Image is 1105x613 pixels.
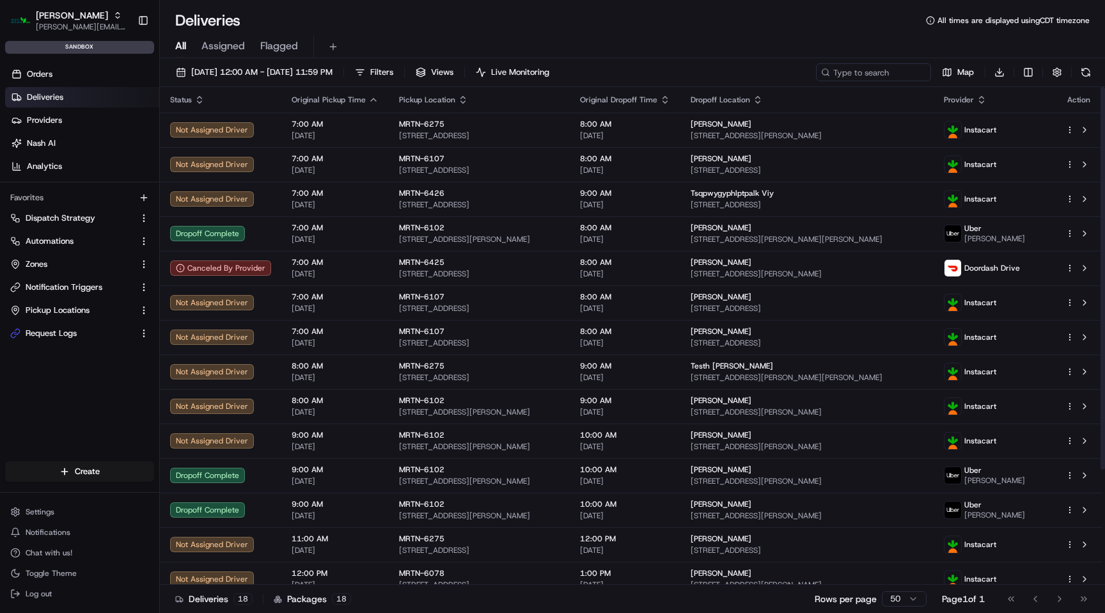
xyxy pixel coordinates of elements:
[944,536,961,553] img: instacart_logo.png
[26,282,102,293] span: Notification Triggers
[26,589,52,599] span: Log out
[170,63,338,81] button: [DATE] 12:00 AM - [DATE] 11:59 PM
[691,534,751,544] span: [PERSON_NAME]
[292,131,379,141] span: [DATE]
[13,51,233,72] p: Welcome 👋
[944,191,961,207] img: instacart_logo.png
[5,277,154,298] button: Notification Triggers
[944,156,961,173] img: instacart_logo.png
[580,511,670,521] span: [DATE]
[10,259,134,270] a: Zones
[399,223,444,233] span: MRTN-6102
[108,187,118,197] div: 💻
[964,574,996,584] span: Instacart
[36,9,108,22] button: [PERSON_NAME]
[964,298,996,308] span: Instacart
[5,254,154,275] button: Zones
[26,259,47,270] span: Zones
[8,180,103,203] a: 📗Knowledge Base
[816,63,931,81] input: Type to search
[5,323,154,344] button: Request Logs
[944,260,961,276] img: doordash_logo_v2.png
[399,257,444,267] span: MRTN-6425
[5,41,154,54] div: sandbox
[5,231,154,251] button: Automations
[580,119,670,129] span: 8:00 AM
[292,338,379,348] span: [DATE]
[399,188,444,198] span: MRTN-6426
[399,303,560,314] span: [STREET_ADDRESS]
[1065,95,1092,105] div: Action
[691,326,751,337] span: [PERSON_NAME]
[580,395,670,406] span: 9:00 AM
[399,326,444,337] span: MRTN-6107
[292,395,379,406] span: 8:00 AM
[5,564,154,582] button: Toggle Theme
[399,131,560,141] span: [STREET_ADDRESS]
[691,95,750,105] span: Dropoff Location
[964,263,1020,273] span: Doordash Drive
[5,110,159,131] a: Providers
[292,223,379,233] span: 7:00 AM
[103,180,210,203] a: 💻API Documentation
[691,200,923,210] span: [STREET_ADDRESS]
[399,545,560,555] span: [STREET_ADDRESS]
[292,545,379,555] span: [DATE]
[964,159,996,170] span: Instacart
[691,269,923,279] span: [STREET_ADDRESS][PERSON_NAME]
[26,186,98,198] span: Knowledge Base
[399,372,560,383] span: [STREET_ADDRESS]
[292,269,379,279] span: [DATE]
[26,527,70,537] span: Notifications
[944,502,961,518] img: uber-new-logo.jpeg
[580,442,670,452] span: [DATE]
[292,499,379,509] span: 9:00 AM
[691,511,923,521] span: [STREET_ADDRESS][PERSON_NAME]
[399,465,444,475] span: MRTN-6102
[175,38,186,54] span: All
[27,115,62,126] span: Providers
[691,131,923,141] span: [STREET_ADDRESS][PERSON_NAME]
[944,329,961,346] img: instacart_logo.png
[27,68,52,80] span: Orders
[292,568,379,578] span: 12:00 PM
[10,212,134,224] a: Dispatch Strategy
[33,83,211,96] input: Clear
[5,300,154,321] button: Pickup Locations
[399,442,560,452] span: [STREET_ADDRESS][PERSON_NAME]
[580,430,670,440] span: 10:00 AM
[27,138,56,149] span: Nash AI
[944,294,961,311] img: instacart_logo.png
[27,92,63,103] span: Deliveries
[292,361,379,371] span: 8:00 AM
[292,303,379,314] span: [DATE]
[691,430,751,440] span: [PERSON_NAME]
[170,260,271,276] div: Canceled By Provider
[942,593,985,605] div: Page 1 of 1
[399,407,560,417] span: [STREET_ADDRESS][PERSON_NAME]
[964,510,1025,520] span: [PERSON_NAME]
[691,372,923,383] span: [STREET_ADDRESS][PERSON_NAME][PERSON_NAME]
[580,292,670,302] span: 8:00 AM
[5,64,159,84] a: Orders
[399,430,444,440] span: MRTN-6102
[491,67,549,78] span: Live Monitoring
[121,186,205,198] span: API Documentation
[691,442,923,452] span: [STREET_ADDRESS][PERSON_NAME]
[580,223,670,233] span: 8:00 AM
[936,63,980,81] button: Map
[399,154,444,164] span: MRTN-6107
[217,126,233,141] button: Start new chat
[292,326,379,337] span: 7:00 AM
[691,154,751,164] span: [PERSON_NAME]
[5,133,159,154] a: Nash AI
[5,187,154,208] div: Favorites
[691,476,923,486] span: [STREET_ADDRESS][PERSON_NAME]
[13,122,36,145] img: 1736555255976-a54dd68f-1ca7-489b-9aae-adbdc363a1c4
[957,67,974,78] span: Map
[292,234,379,244] span: [DATE]
[43,122,210,135] div: Start new chat
[964,500,982,510] span: Uber
[292,95,366,105] span: Original Pickup Time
